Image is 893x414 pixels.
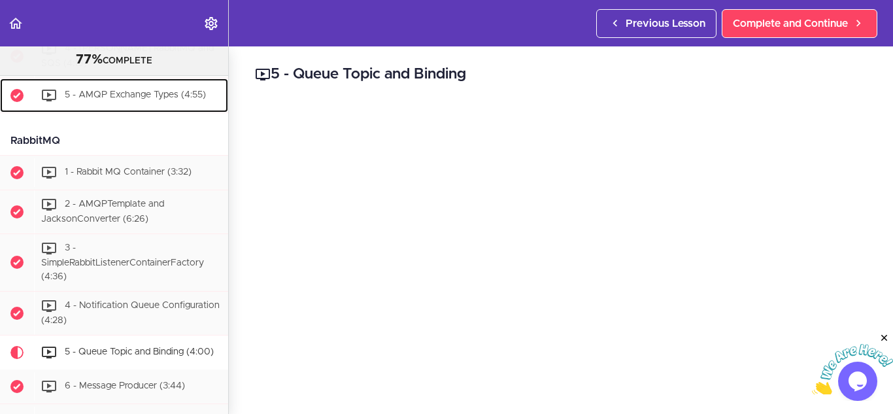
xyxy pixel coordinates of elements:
a: Previous Lesson [596,9,716,38]
h2: 5 - Queue Topic and Binding [255,63,867,86]
svg: Back to course curriculum [8,16,24,31]
span: Previous Lesson [626,16,705,31]
a: Complete and Continue [722,9,877,38]
span: 5 - Queue Topic and Binding (4:00) [65,347,214,356]
span: 6 - Message Producer (3:44) [65,381,185,390]
iframe: chat widget [812,332,893,394]
span: 2 - AMQPTemplate and JacksonConverter (6:26) [41,199,164,224]
span: 77% [76,53,103,66]
span: 4 - Notification Queue Configuration (4:28) [41,301,220,325]
span: 1 - Rabbit MQ Container (3:32) [65,167,192,177]
span: 3 - SimpleRabbitListenerContainerFactory (4:36) [41,243,204,281]
span: Complete and Continue [733,16,848,31]
span: 5 - AMQP Exchange Types (4:55) [65,90,206,99]
div: COMPLETE [16,52,212,69]
svg: Settings Menu [203,16,219,31]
